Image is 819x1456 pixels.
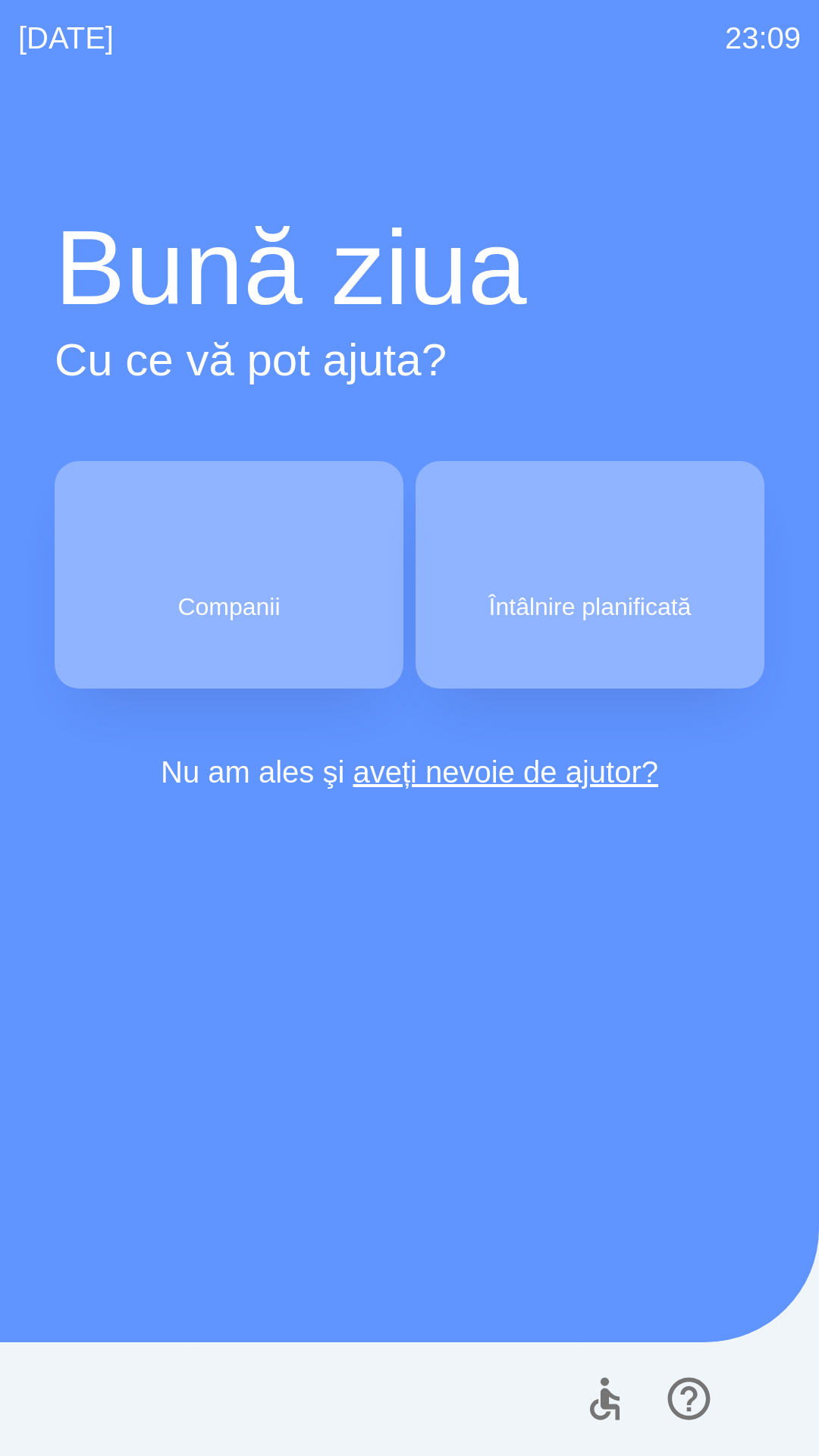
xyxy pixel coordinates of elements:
p: Întâlnire planificată [489,588,692,625]
p: Companii [177,588,280,625]
img: ro flag [748,1379,789,1420]
button: Întâlnire planificată [416,461,764,689]
p: [DATE] [18,15,114,61]
h1: Bună ziua [55,203,764,332]
p: Nu am ales şi [55,749,764,795]
img: b9f982fa-e31d-4f99-8b4a-6499fa97f7a5.png [196,516,262,582]
img: 91d325ef-26b3-4739-9733-70a8ac0e35c7.png [557,516,623,582]
a: aveți nevoie de ajutor? [353,755,658,789]
h2: Cu ce vă pot ajuta? [55,332,764,388]
img: Logo [55,106,764,179]
p: 23:09 [725,15,801,61]
button: Companii [55,461,403,689]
